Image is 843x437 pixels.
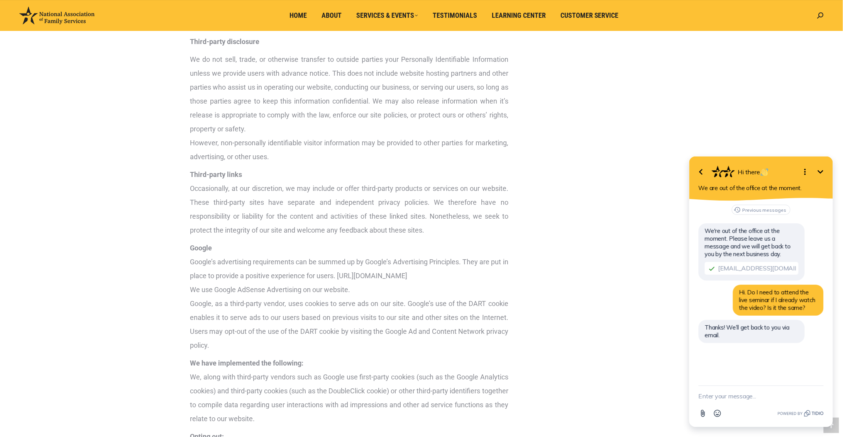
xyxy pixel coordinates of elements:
span: Learning Center [492,11,546,20]
img: National Association of Family Services [19,7,95,24]
strong: Google [190,244,212,252]
p: Occasionally, at our discretion, we may include or offer third-party products or services on our ... [190,168,508,237]
a: Customer Service [555,8,624,23]
span: Customer Service [560,11,619,20]
a: Learning Center [486,8,551,23]
a: About [316,8,347,23]
strong: Third-party disclosure [190,37,259,46]
span: Home [289,11,307,20]
a: Home [284,8,312,23]
span: Testimonials [433,11,477,20]
p: Google’s advertising requirements can be summed up by Google’s Advertising Principles. They are p... [190,241,508,352]
strong: Third-party links [190,170,242,179]
span: About [322,11,342,20]
iframe: Tidio Chat [679,148,843,437]
p: We do not sell, trade, or otherwise transfer to outside parties your Personally Identifiable Info... [190,53,508,164]
a: Testimonials [427,8,482,23]
span: Services & Events [356,11,418,20]
p: We, along with third-party vendors such as Google use first-party cookies (such as the Google Ana... [190,356,508,426]
strong: We have implemented the following: [190,359,303,367]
